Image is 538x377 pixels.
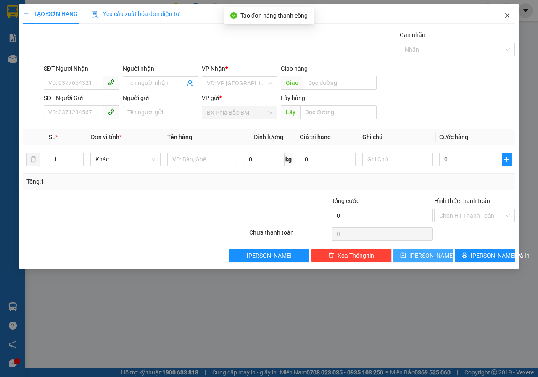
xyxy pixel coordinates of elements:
span: Giá trị hàng [300,134,331,140]
input: 0 [300,153,356,166]
label: Hình thức thanh toán [434,198,490,204]
span: check-circle [230,12,237,19]
span: Lấy hàng [281,95,305,101]
div: Người nhận [123,64,198,73]
button: save[PERSON_NAME] [393,249,454,262]
label: Gán nhãn [400,32,425,38]
input: Ghi Chú [362,153,433,166]
button: deleteXóa Thông tin [311,249,392,262]
span: plus [23,11,29,17]
span: plus [502,156,511,163]
div: SĐT Người Gửi [44,93,119,103]
span: delete [328,252,334,259]
span: Giao hàng [281,65,308,72]
span: TẠO ĐƠN HÀNG [23,11,78,17]
span: Tổng cước [332,198,359,204]
span: save [400,252,406,259]
span: phone [108,79,114,86]
span: [PERSON_NAME] [409,251,454,260]
span: SL [49,134,55,140]
input: Dọc đường [303,76,376,90]
button: delete [26,153,40,166]
span: user-add [187,80,193,87]
span: Tạo đơn hàng thành công [240,12,308,19]
button: printer[PERSON_NAME] và In [455,249,515,262]
span: Định lượng [253,134,283,140]
button: plus [502,153,512,166]
span: close [504,12,511,19]
div: Người gửi [123,93,198,103]
span: Giao [281,76,303,90]
span: Đơn vị tính [90,134,122,140]
div: Chưa thanh toán [248,228,331,243]
span: Xóa Thông tin [338,251,374,260]
button: Close [496,4,519,28]
span: Tên hàng [167,134,192,140]
span: Yêu cầu xuất hóa đơn điện tử [91,11,180,17]
span: Lấy [281,105,300,119]
input: Dọc đường [300,105,376,119]
input: VD: Bàn, Ghế [167,153,237,166]
th: Ghi chú [359,129,436,145]
span: Cước hàng [439,134,468,140]
span: printer [462,252,467,259]
span: Khác [95,153,156,166]
span: phone [108,108,114,115]
span: VP Nhận [202,65,225,72]
div: VP gửi [202,93,277,103]
div: Tổng: 1 [26,177,208,186]
span: [PERSON_NAME] và In [471,251,530,260]
button: [PERSON_NAME] [229,249,309,262]
span: [PERSON_NAME] [247,251,292,260]
div: SĐT Người Nhận [44,64,119,73]
span: kg [285,153,293,166]
img: icon [91,11,98,18]
span: BX Phía Bắc BMT [207,106,272,119]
